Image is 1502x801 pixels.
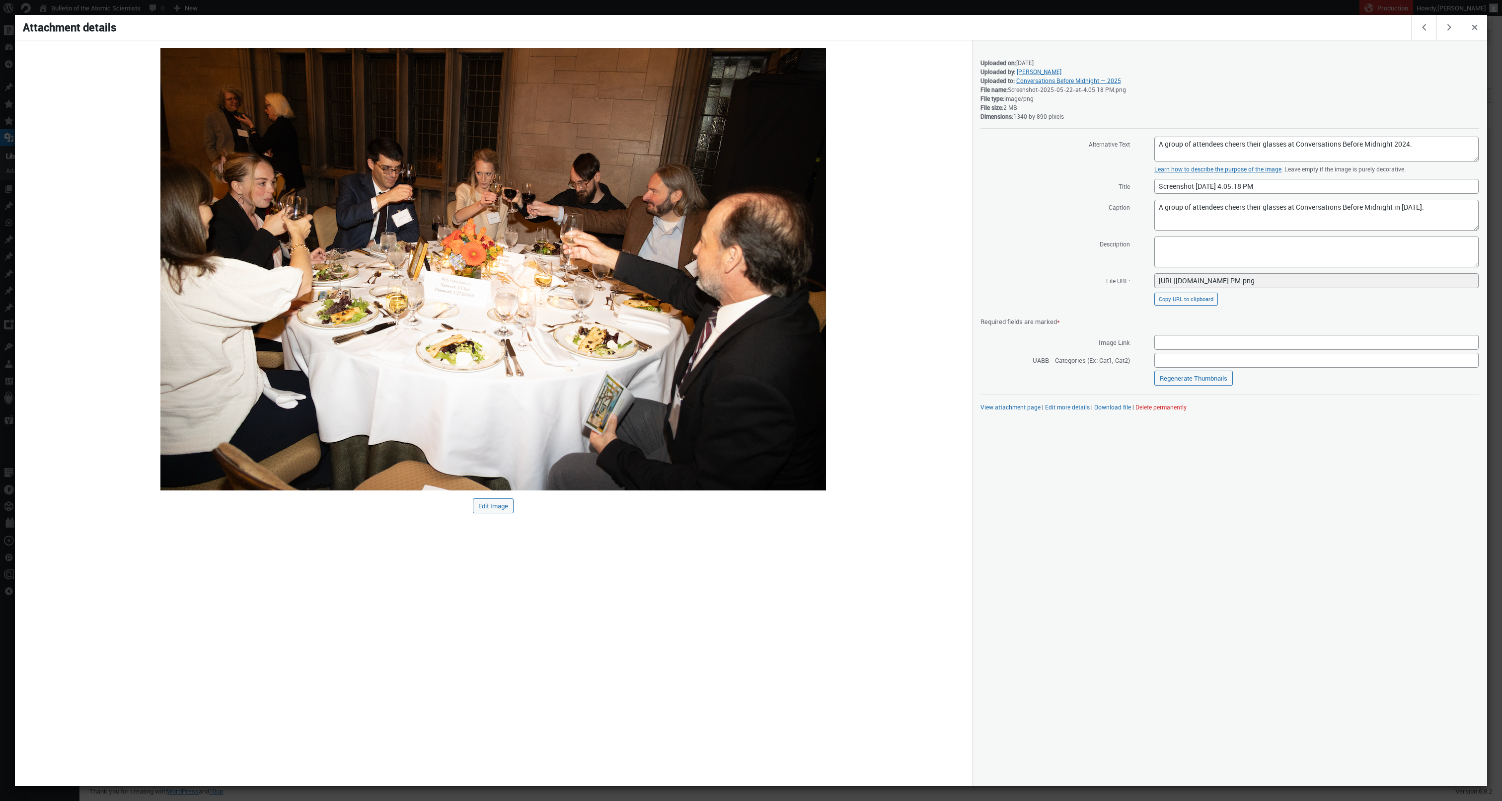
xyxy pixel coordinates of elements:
strong: Uploaded on: [980,59,1016,67]
span: | [1042,403,1044,411]
p: . Leave empty if the image is purely decorative. [1154,164,1479,173]
span: | [1132,403,1134,411]
span: | [1091,403,1093,411]
strong: File name: [980,85,1008,93]
div: Screenshot-2025-05-22-at-4.05.18 PM.png [980,85,1479,94]
textarea: A group of attendees cheers their glasses at Conversations Before Midnight 2024. [1154,137,1479,161]
a: Edit more details [1045,403,1090,411]
div: image/png [980,94,1479,103]
span: Image Link [980,334,1130,349]
label: Alternative Text [980,136,1130,151]
button: Edit Image [473,498,514,513]
strong: Uploaded to: [980,77,1015,84]
div: 1340 by 890 pixels [980,112,1479,121]
strong: Uploaded by: [980,68,1015,76]
a: [PERSON_NAME] [1017,68,1061,76]
span: UABB - Categories (Ex: Cat1, Cat2) [980,352,1130,367]
button: Copy URL to clipboard [1154,293,1218,306]
label: Title [980,178,1130,193]
label: Description [980,236,1130,251]
strong: Dimensions: [980,112,1013,120]
button: Delete permanently [1135,403,1187,411]
span: Required fields are marked [980,317,1060,326]
a: Conversations Before Midnight — 2025 [1016,77,1121,84]
h1: Attachment details [15,15,1413,40]
strong: File size: [980,103,1003,111]
a: Download file [1094,403,1131,411]
a: View attachment page [980,403,1041,411]
div: [DATE] [980,58,1479,67]
label: File URL: [980,273,1130,288]
strong: File type: [980,94,1004,102]
div: 2 MB [980,103,1479,112]
a: Regenerate Thumbnails [1154,371,1233,386]
textarea: A group of attendees cheers their glasses at Conversations Before Midnight in [DATE]. [1154,200,1479,231]
a: Learn how to describe the purpose of the image [1154,165,1281,173]
label: Caption [980,199,1130,214]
